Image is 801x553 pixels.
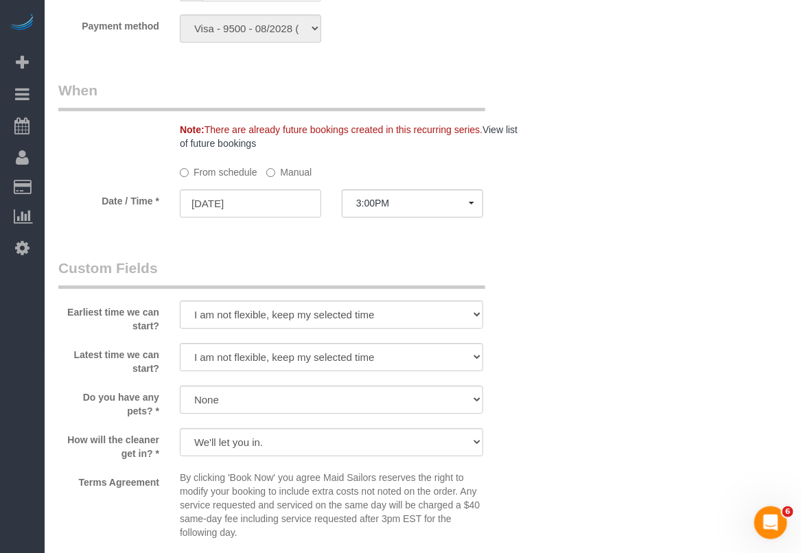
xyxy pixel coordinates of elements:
[48,428,170,460] label: How will the cleaner get in? *
[356,198,469,209] span: 3:00PM
[58,258,485,289] legend: Custom Fields
[180,124,518,149] a: View list of future bookings
[266,168,275,177] input: Manual
[48,471,170,489] label: Terms Agreement
[180,161,257,179] label: From schedule
[180,124,205,135] strong: Note:
[180,168,189,177] input: From schedule
[782,506,793,517] span: 6
[48,14,170,33] label: Payment method
[342,189,483,217] button: 3:00PM
[754,506,787,539] iframe: Intercom live chat
[266,161,312,179] label: Manual
[48,343,170,375] label: Latest time we can start?
[180,189,321,217] input: MM/DD/YYYY
[58,80,485,111] legend: When
[8,14,36,33] img: Automaid Logo
[48,386,170,418] label: Do you have any pets? *
[180,471,483,539] p: By clicking 'Book Now' you agree Maid Sailors reserves the right to modify your booking to includ...
[48,189,170,208] label: Date / Time *
[170,123,534,150] div: There are already future bookings created in this recurring series.
[48,301,170,333] label: Earliest time we can start?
